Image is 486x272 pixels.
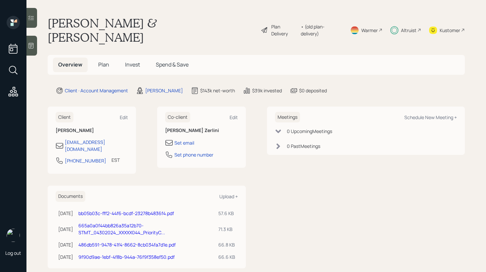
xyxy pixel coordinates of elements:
[125,61,140,68] span: Invest
[56,191,85,202] h6: Documents
[218,226,235,233] div: 71.3 KB
[165,112,190,123] h6: Co-client
[156,61,189,68] span: Spend & Save
[56,112,73,123] h6: Client
[200,87,235,94] div: $143k net-worth
[361,27,378,34] div: Warmer
[271,23,297,37] div: Plan Delivery
[58,253,73,260] div: [DATE]
[218,241,235,248] div: 66.8 KB
[275,112,300,123] h6: Meetings
[174,151,213,158] div: Set phone number
[301,23,342,37] div: • (old plan-delivery)
[120,114,128,120] div: Edit
[230,114,238,120] div: Edit
[98,61,109,68] span: Plan
[5,250,21,256] div: Log out
[58,241,73,248] div: [DATE]
[174,139,194,146] div: Set email
[299,87,327,94] div: $0 deposited
[78,254,175,260] a: 9f90d9ae-1ebf-4f8b-944a-76f9f358ef50.pdf
[218,210,235,217] div: 57.6 KB
[65,139,128,153] div: [EMAIL_ADDRESS][DOMAIN_NAME]
[145,87,183,94] div: [PERSON_NAME]
[58,61,82,68] span: Overview
[58,226,73,233] div: [DATE]
[78,222,165,236] a: 665a0a0f44bb826a35a12b70-STMT_04302024_XXXXX044_PriorityC...
[58,210,73,217] div: [DATE]
[252,87,282,94] div: $39k invested
[165,128,238,133] h6: [PERSON_NAME] Zerlini
[78,210,174,216] a: bb05b03c-fff2-44f6-bcdf-23278b4836f4.pdf
[440,27,460,34] div: Kustomer
[287,143,320,150] div: 0 Past Meeting s
[218,253,235,260] div: 66.6 KB
[287,128,332,135] div: 0 Upcoming Meeting s
[78,242,176,248] a: 486db591-9478-41f4-8662-8cb034fa7d1e.pdf
[401,27,417,34] div: Altruist
[219,193,238,200] div: Upload +
[111,157,120,163] div: EST
[48,16,255,44] h1: [PERSON_NAME] & [PERSON_NAME]
[56,128,128,133] h6: [PERSON_NAME]
[65,157,106,164] div: [PHONE_NUMBER]
[65,87,128,94] div: Client · Account Management
[404,114,457,120] div: Schedule New Meeting +
[7,229,20,242] img: retirable_logo.png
